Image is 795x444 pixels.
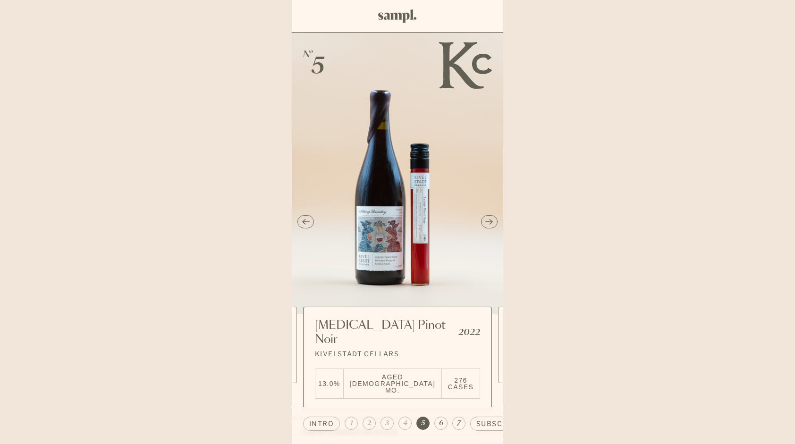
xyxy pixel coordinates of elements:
[315,369,343,398] li: 13.0%
[367,419,372,428] span: 2
[470,417,541,431] button: subscription
[378,9,417,23] img: Sampl logo
[452,417,465,430] button: 7
[381,417,394,430] button: 3
[315,351,480,357] p: Kivelstadt Cellars
[398,417,412,430] button: 4
[303,417,340,431] button: intro
[292,33,503,410] li: 5 / 7
[345,417,358,430] button: 1
[458,327,480,338] p: 2022
[303,50,314,60] span: №
[309,419,334,428] span: intro
[315,318,458,347] h1: [MEDICAL_DATA] Pinot Noir
[297,215,314,228] button: Previous slide
[385,419,389,428] span: 3
[344,369,441,398] li: Aged [DEMOGRAPHIC_DATA] mo.
[442,369,480,398] li: 276 Cases
[476,419,534,428] span: subscription
[434,417,448,430] button: 6
[421,419,425,428] span: 5
[403,419,407,428] span: 4
[481,215,498,228] button: Next slide
[416,417,430,430] button: 5
[457,419,461,428] span: 7
[350,419,353,428] span: 1
[311,55,325,81] span: 5
[439,419,443,428] span: 6
[363,417,376,430] button: 2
